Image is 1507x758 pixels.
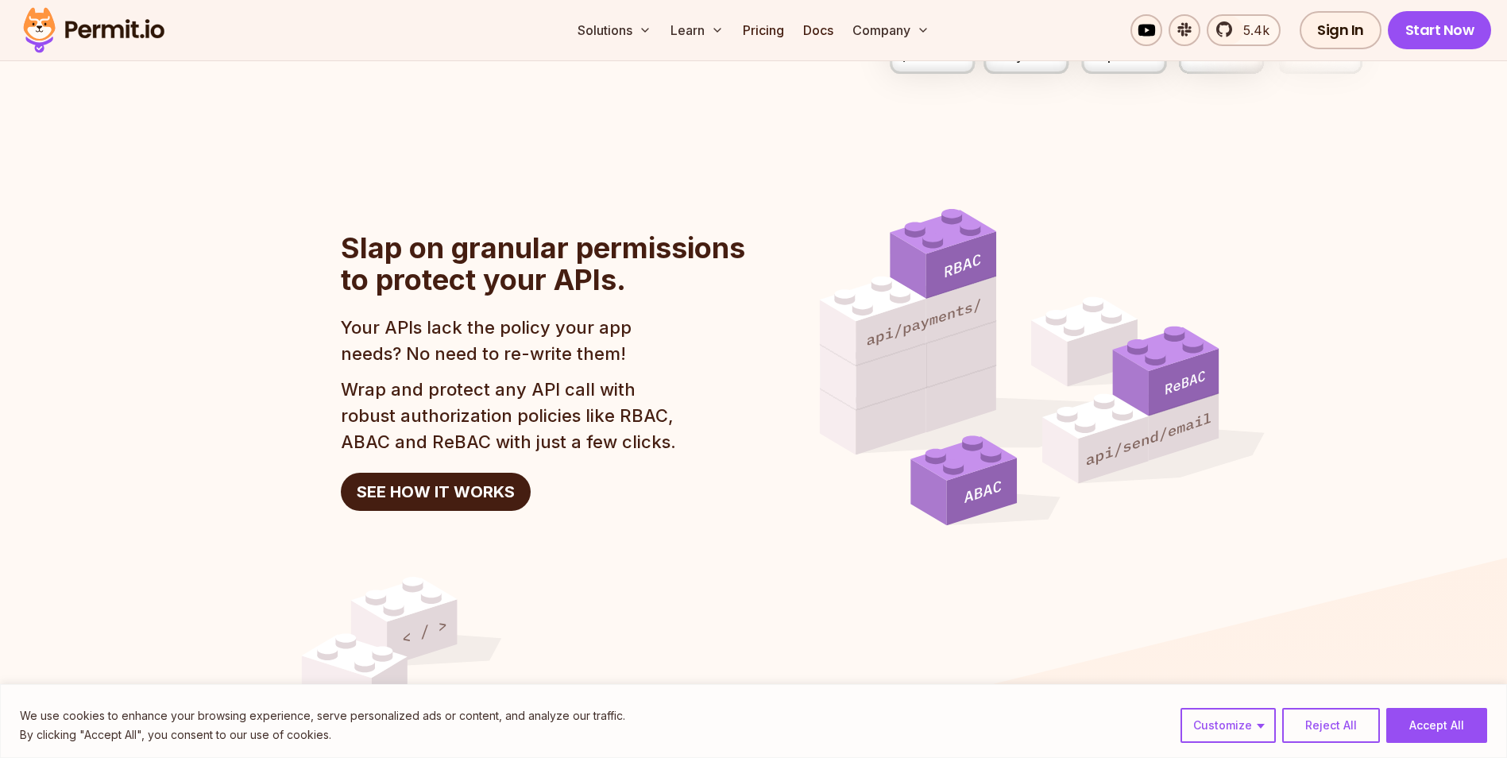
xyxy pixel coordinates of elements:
p: We use cookies to enhance your browsing experience, serve personalized ads or content, and analyz... [20,706,625,725]
a: SEE HOW IT WORKS [341,473,531,511]
button: Solutions [571,14,658,46]
button: Learn [664,14,730,46]
a: Sign In [1300,11,1381,49]
button: Reject All [1282,708,1380,743]
span: 5.4k [1234,21,1269,40]
img: Permit logo [16,3,172,57]
a: Pricing [736,14,790,46]
p: Your APIs lack the policy your app needs? No need to re-write them! [341,315,687,367]
button: Company [846,14,936,46]
p: Wrap and protect any API call with robust authorization policies like RBAC, ABAC and ReBAC with j... [341,377,687,455]
p: By clicking "Accept All", you consent to our use of cookies. [20,725,625,744]
button: Accept All [1386,708,1487,743]
a: Docs [797,14,840,46]
a: Start Now [1388,11,1492,49]
button: Customize [1180,708,1276,743]
a: 5.4k [1207,14,1281,46]
h2: Slap on granular permissions to protect your APIs. [341,232,768,296]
